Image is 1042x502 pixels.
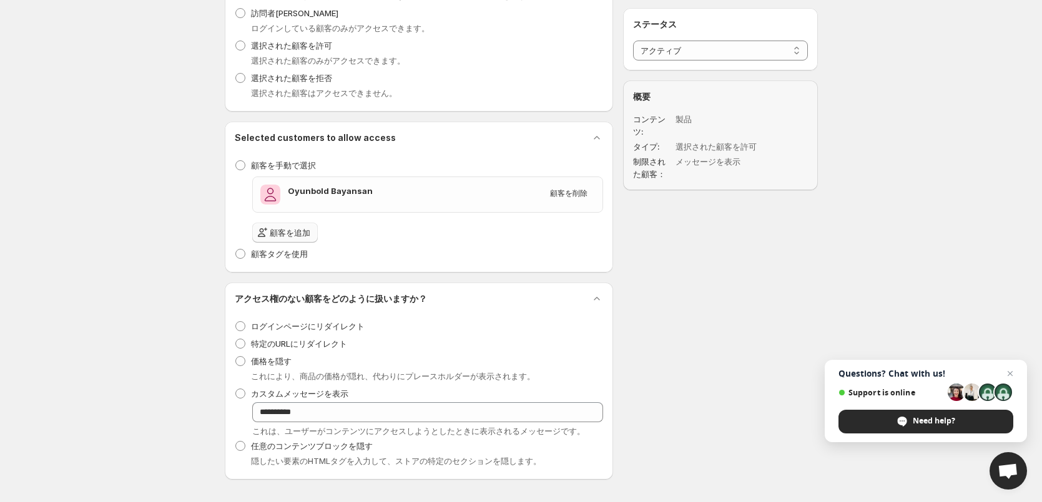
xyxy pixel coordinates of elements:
span: Support is online [838,388,943,397]
span: これにより、商品の価格が隠れ、代わりにプレースホルダーが表示されます。 [251,371,535,381]
span: 選択された顧客を拒否 [251,73,332,83]
span: ログインしている顧客のみがアクセスできます。 [251,23,430,33]
span: 顧客を削除 [550,188,587,198]
h2: ステータス [633,18,807,31]
dt: コンテンツ : [633,113,673,138]
h2: アクセス権のない顧客をどのように扱いますか？ [235,292,427,305]
h2: Selected customers to allow access [235,132,396,144]
button: 顧客を追加 [252,223,318,243]
span: 選択された顧客を許可 [251,41,332,51]
span: 顧客を手動で選択 [251,160,316,170]
dd: メッセージを表示 [676,155,772,180]
h3: Oyunbold Bayansan [288,185,543,197]
span: 顧客を追加 [270,226,310,239]
span: カスタムメッセージを表示 [251,389,348,398]
dd: 選択された顧客を許可 [676,140,772,153]
span: 選択された顧客はアクセスできません。 [251,88,397,98]
h2: 概要 [633,90,807,103]
span: Close chat [1003,366,1018,381]
span: 価格を隠す [251,356,292,366]
span: ログインページにリダイレクト [251,321,365,331]
span: 任意のコンテンツブロックを隠す [251,441,373,451]
dd: 製品 [676,113,772,138]
span: 顧客タグを使用 [251,249,308,259]
span: 特定のURLにリダイレクト [251,339,347,349]
span: Questions? Chat with us! [838,369,1013,379]
span: これは、ユーザーがコンテンツにアクセスしようとしたときに表示されるメッセージです。 [252,426,585,436]
dt: 制限された顧客： [633,155,673,180]
div: Need help? [838,410,1013,433]
dt: タイプ : [633,140,673,153]
button: 顧客を削除 [543,185,595,202]
span: 訪問者[PERSON_NAME] [251,8,338,18]
span: Need help? [913,415,955,427]
div: Open chat [990,452,1027,490]
span: 選択された顧客のみがアクセスできます。 [251,56,405,65]
span: Oyunbold Bayansan [260,185,280,205]
span: 隠したい要素のHTMLタグを入力して、ストアの特定のセクションを隠します。 [251,456,541,466]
